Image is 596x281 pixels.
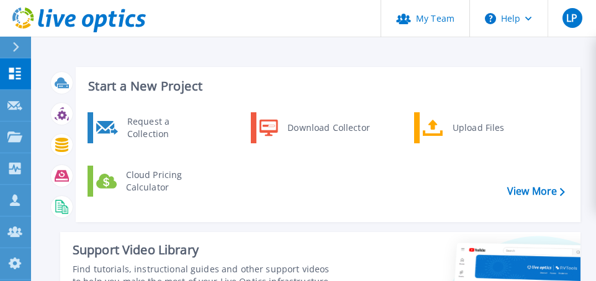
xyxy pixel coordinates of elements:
a: Request a Collection [88,112,215,143]
div: Cloud Pricing Calculator [120,169,212,194]
h3: Start a New Project [88,79,564,93]
div: Download Collector [281,115,375,140]
div: Request a Collection [121,115,212,140]
a: Cloud Pricing Calculator [88,166,215,197]
a: Download Collector [251,112,378,143]
a: Upload Files [414,112,541,143]
a: View More [507,185,565,197]
span: LP [566,13,577,23]
div: Support Video Library [73,242,340,258]
div: Upload Files [446,115,538,140]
